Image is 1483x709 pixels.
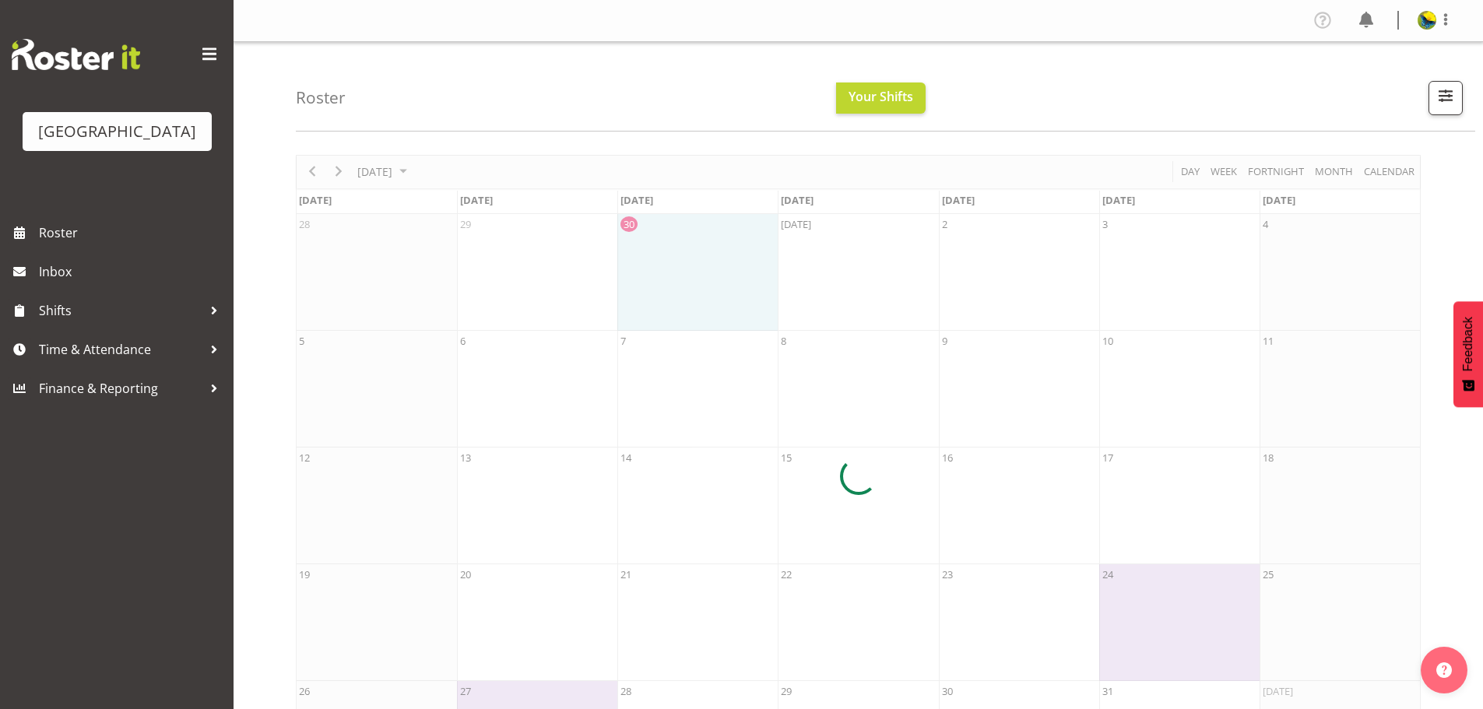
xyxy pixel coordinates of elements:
span: Feedback [1461,317,1475,371]
span: Finance & Reporting [39,377,202,400]
span: Roster [39,221,226,244]
div: [GEOGRAPHIC_DATA] [38,120,196,143]
span: Time & Attendance [39,338,202,361]
img: help-xxl-2.png [1436,662,1452,678]
h4: Roster [296,89,346,107]
span: Your Shifts [849,88,913,105]
img: Rosterit website logo [12,39,140,70]
button: Filter Shifts [1429,81,1463,115]
img: gemma-hall22491374b5f274993ff8414464fec47f.png [1418,11,1436,30]
span: Shifts [39,299,202,322]
button: Your Shifts [836,82,926,114]
span: Inbox [39,260,226,283]
button: Feedback - Show survey [1453,301,1483,407]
